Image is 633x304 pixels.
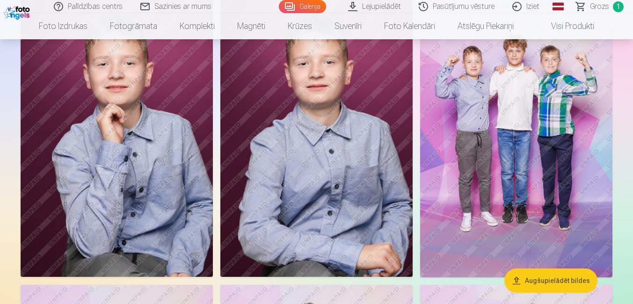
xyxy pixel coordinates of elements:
[613,1,624,12] span: 1
[276,13,323,39] a: Krūzes
[4,4,32,20] img: /fa1
[373,13,446,39] a: Foto kalendāri
[99,13,168,39] a: Fotogrāmata
[446,13,525,39] a: Atslēgu piekariņi
[590,1,609,12] span: Grozs
[504,268,597,293] button: Augšupielādēt bildes
[28,13,99,39] a: Foto izdrukas
[323,13,373,39] a: Suvenīri
[525,13,605,39] a: Visi produkti
[226,13,276,39] a: Magnēti
[168,13,226,39] a: Komplekti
